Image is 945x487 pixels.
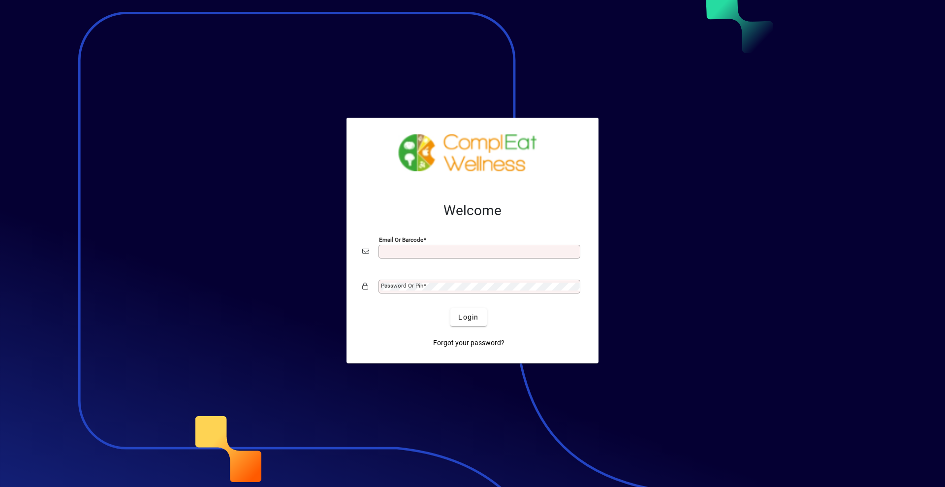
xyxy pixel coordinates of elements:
[450,308,486,326] button: Login
[433,338,504,348] span: Forgot your password?
[381,282,423,289] mat-label: Password or Pin
[362,202,583,219] h2: Welcome
[379,236,423,243] mat-label: Email or Barcode
[429,334,508,352] a: Forgot your password?
[458,312,478,323] span: Login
